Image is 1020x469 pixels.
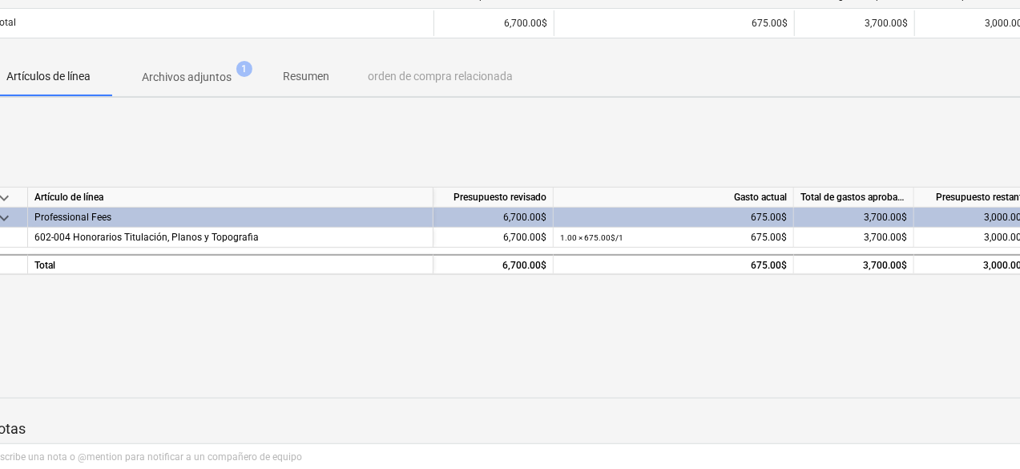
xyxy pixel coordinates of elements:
[560,228,787,248] div: 675.00$
[433,208,554,228] div: 6,700.00$
[433,228,554,248] div: 6,700.00$
[433,10,554,36] div: 6,700.00$
[560,233,623,242] small: 1.00 × 675.00$ / 1
[560,208,787,228] div: 675.00$
[794,10,914,36] div: 3,700.00$
[34,232,259,243] span: 602-004 Honorarios Titulación, Planos y Topografia
[28,188,433,208] div: Artículo de línea
[864,232,907,243] span: 3,700.00$
[560,256,787,276] div: 675.00$
[433,188,554,208] div: Presupuesto revisado
[28,254,433,274] div: Total
[561,18,788,29] div: 675.00$
[794,208,914,228] div: 3,700.00$
[34,208,426,227] div: Professional Fees
[554,188,794,208] div: Gasto actual
[142,69,232,86] p: Archivos adjuntos
[6,68,91,85] p: Artículos de línea
[283,68,329,85] p: Resumen
[794,254,914,274] div: 3,700.00$
[236,61,252,77] span: 1
[433,254,554,274] div: 6,700.00$
[794,188,914,208] div: Total de gastos aprobados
